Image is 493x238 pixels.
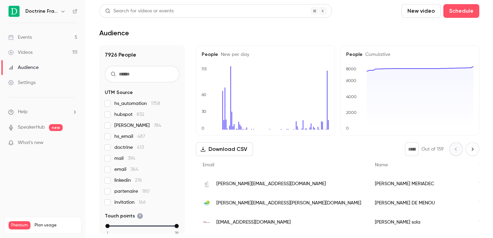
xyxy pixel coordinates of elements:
span: 487 [137,134,145,139]
h6: Doctrine France [25,8,58,15]
span: Plan usage [35,223,77,228]
h1: Audience [99,29,129,37]
span: hs_email [114,133,145,140]
button: Schedule [443,4,479,18]
span: UTM Source [105,89,133,96]
text: 60 [201,92,206,97]
span: New per day [218,52,249,57]
img: gouv.nc [203,180,211,188]
span: doctrine [114,144,144,151]
text: 4000 [346,94,357,99]
div: Settings [8,79,36,86]
span: 413 [137,145,144,150]
text: 8000 [346,67,356,71]
li: help-dropdown-opener [8,108,77,116]
text: 2000 [346,110,357,115]
div: [PERSON_NAME] sola [368,213,472,232]
span: [PERSON_NAME][EMAIL_ADDRESS][DOMAIN_NAME] [216,180,326,188]
span: email [114,166,138,173]
text: 113 [201,67,207,71]
span: What's new [18,139,43,146]
span: Help [18,108,28,116]
div: Audience [8,64,39,71]
span: 276 [135,178,142,183]
span: 832 [137,112,144,117]
h5: People [202,51,329,58]
span: linkedin [114,177,142,184]
div: min [105,224,110,228]
div: [PERSON_NAME] MERIADEC [368,174,472,193]
text: 0 [346,126,349,131]
span: 364 [130,167,138,172]
span: 1758 [151,101,160,106]
span: [PERSON_NAME][EMAIL_ADDRESS][PERSON_NAME][DOMAIN_NAME] [216,200,361,207]
div: max [175,224,179,228]
span: mail [114,155,135,162]
img: free.fr [203,218,211,226]
span: 394 [128,156,135,161]
button: Next page [466,142,479,156]
text: 30 [202,109,206,114]
text: 6000 [346,78,356,83]
p: Out of 159 [421,146,444,153]
h1: 7926 People [105,51,179,59]
span: Premium [9,221,30,229]
span: Cumulative [363,52,390,57]
text: 0 [201,126,204,131]
span: [EMAIL_ADDRESS][DOMAIN_NAME] [216,219,291,226]
span: Name [375,163,388,167]
span: hs_automation [114,100,160,107]
span: 180 [142,189,150,194]
span: new [49,124,63,131]
div: [PERSON_NAME] DE MENOU [368,193,472,213]
img: tco.re [203,199,211,207]
span: 166 [139,200,146,205]
span: 1 [107,230,108,236]
span: 784 [154,123,161,128]
div: Videos [8,49,33,56]
span: partenaire [114,188,150,195]
span: invitation [114,199,146,206]
span: [PERSON_NAME] [114,122,161,129]
span: Email [203,163,214,167]
img: Doctrine France [9,6,20,17]
button: Download CSV [196,142,253,156]
span: Touch points [105,213,143,219]
h5: People [346,51,473,58]
span: 18 [175,230,178,236]
div: Search for videos or events [105,8,174,15]
span: hubspot [114,111,144,118]
button: New video [402,4,441,18]
a: SpeakerHub [18,124,45,131]
div: Events [8,34,32,41]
